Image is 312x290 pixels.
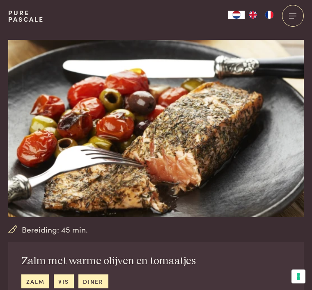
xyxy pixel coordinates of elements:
[78,274,108,288] a: diner
[228,11,278,19] aside: Language selected: Nederlands
[8,40,304,217] img: Zalm met warme olijven en tomaatjes
[54,274,74,288] a: vis
[21,274,49,288] a: zalm
[8,9,44,23] a: PurePascale
[291,269,305,283] button: Uw voorkeuren voor toestemming voor trackingtechnologieën
[245,11,278,19] ul: Language list
[261,11,278,19] a: FR
[22,224,88,235] span: Bereiding: 45 min.
[228,11,245,19] a: NL
[21,255,196,268] h2: Zalm met warme olijven en tomaatjes
[228,11,245,19] div: Language
[245,11,261,19] a: EN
